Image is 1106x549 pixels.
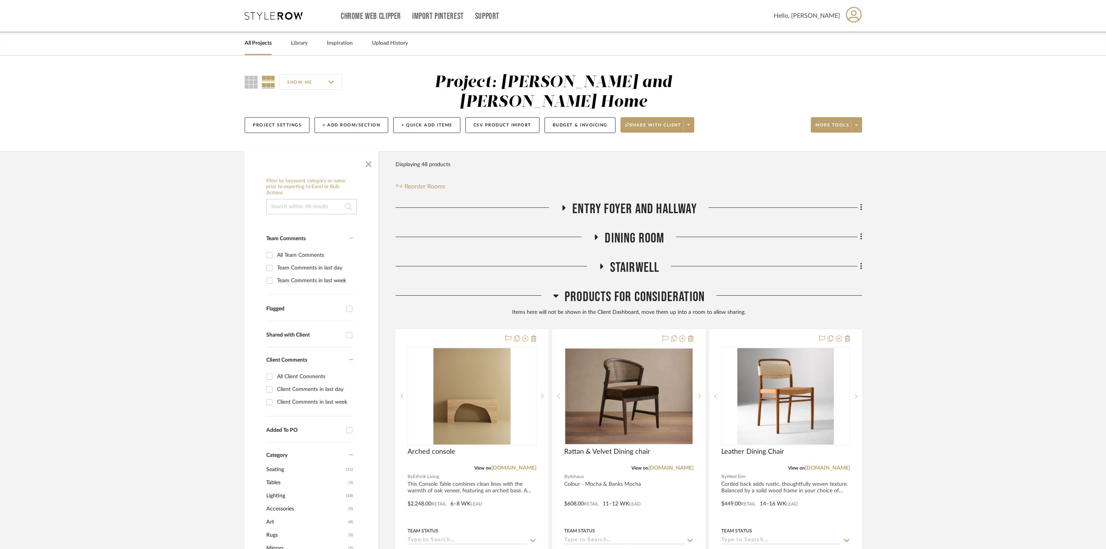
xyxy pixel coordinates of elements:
[491,465,536,471] a: [DOMAIN_NAME]
[564,527,595,534] div: Team Status
[774,11,840,20] span: Hello, [PERSON_NAME]
[393,117,460,133] button: + Quick Add Items
[815,122,849,134] span: More tools
[346,490,353,502] span: (18)
[266,199,357,214] input: Search within 48 results
[565,289,705,305] span: Products For Consideration
[266,515,347,529] span: Art
[413,473,439,480] span: Ethnik Living
[727,473,746,480] span: West Elm
[348,503,353,515] span: (5)
[266,306,342,312] div: Flagged
[348,529,353,541] span: (3)
[737,348,834,445] img: Leather Dining Chair
[631,466,648,470] span: View on
[465,117,539,133] button: CSV Product Import
[245,117,309,133] button: Project Settings
[266,502,347,515] span: Accessories
[266,427,342,434] div: Added To PO
[348,477,353,489] span: (3)
[564,448,650,456] span: Rattan & Velvet Dining chair
[564,473,570,480] span: By
[788,466,805,470] span: View on
[277,249,351,261] div: All Team Comments
[564,537,684,544] input: Type to Search…
[266,529,347,542] span: Rugs
[277,370,351,383] div: All Client Comments
[277,396,351,408] div: Client Comments in last week
[805,465,850,471] a: [DOMAIN_NAME]
[625,122,682,134] span: Share with client
[811,117,862,133] button: More tools
[408,448,455,456] span: Arched console
[610,259,660,276] span: Stairwell
[396,308,862,317] div: Items here will not be shown in the Client Dashboard, move them up into a room to allow sharing.
[433,348,511,445] img: Arched console
[408,473,413,480] span: By
[565,348,693,445] div: 0
[721,537,841,544] input: Type to Search…
[565,349,692,444] img: Rattan & Velvet Dining chair
[572,201,697,217] span: Entry Foyer and Hallway
[605,230,664,247] span: Dining Room
[277,383,351,396] div: Client Comments in last day
[474,466,491,470] span: View on
[545,117,616,133] button: Budget & Invoicing
[341,13,401,20] a: Chrome Web Clipper
[721,473,727,480] span: By
[266,357,307,363] span: Client Comments
[721,448,784,456] span: Leather Dining Chair
[327,38,353,49] a: Inspiration
[266,463,344,476] span: Seating
[396,157,450,172] div: Displaying 48 products
[570,473,584,480] span: Arhaus
[266,178,357,196] h6: Filter by keyword, category or name prior to exporting to Excel or Bulk Actions
[245,38,272,49] a: All Projects
[348,516,353,528] span: (4)
[277,274,351,287] div: Team Comments in last week
[266,476,347,489] span: Tables
[621,117,695,133] button: Share with client
[266,236,306,241] span: Team Comments
[291,38,308,49] a: Library
[722,348,850,445] div: 0
[361,155,376,170] button: Close
[346,463,353,476] span: (11)
[315,117,388,133] button: + Add Room/Section
[277,262,351,274] div: Team Comments in last day
[475,13,499,20] a: Support
[408,537,527,544] input: Type to Search…
[412,13,464,20] a: Import Pinterest
[721,527,752,534] div: Team Status
[396,182,445,191] button: Reorder Rooms
[266,332,342,338] div: Shared with Client
[648,465,693,471] a: [DOMAIN_NAME]
[266,489,344,502] span: Lighting
[404,182,445,191] span: Reorder Rooms
[435,74,672,110] div: Project: [PERSON_NAME] and [PERSON_NAME] Home
[408,527,438,534] div: Team Status
[372,38,408,49] a: Upload History
[266,452,287,459] span: Category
